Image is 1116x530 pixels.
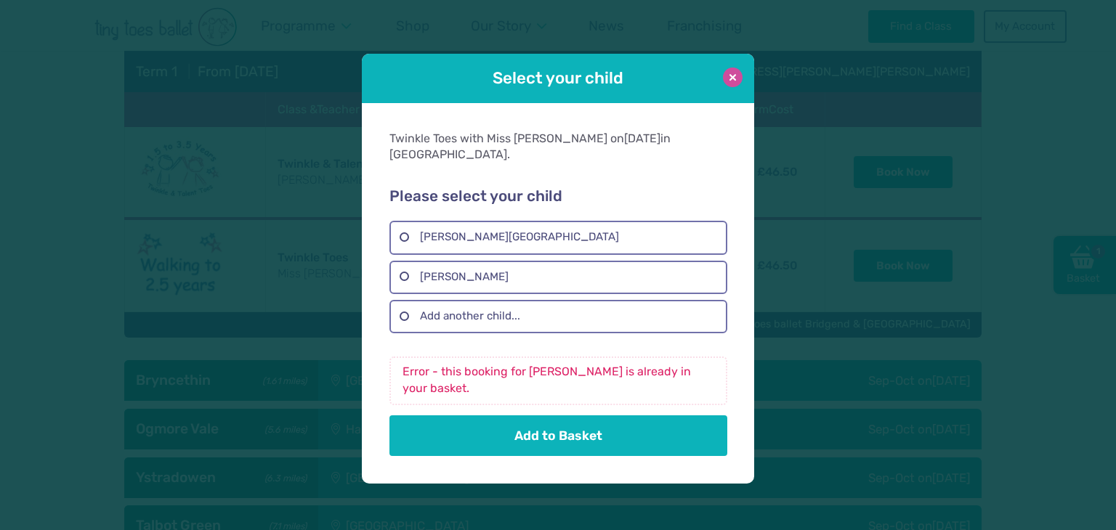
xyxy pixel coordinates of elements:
span: [DATE] [624,131,660,145]
label: Add another child... [389,300,727,333]
label: [PERSON_NAME][GEOGRAPHIC_DATA] [389,221,727,254]
h2: Please select your child [389,187,727,206]
label: [PERSON_NAME] [389,261,727,294]
h1: Select your child [403,67,713,89]
div: Twinkle Toes with Miss [PERSON_NAME] on in [GEOGRAPHIC_DATA]. [389,131,727,163]
p: Error - this booking for [PERSON_NAME] is already in your basket. [389,356,727,404]
button: Add to Basket [389,415,727,456]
